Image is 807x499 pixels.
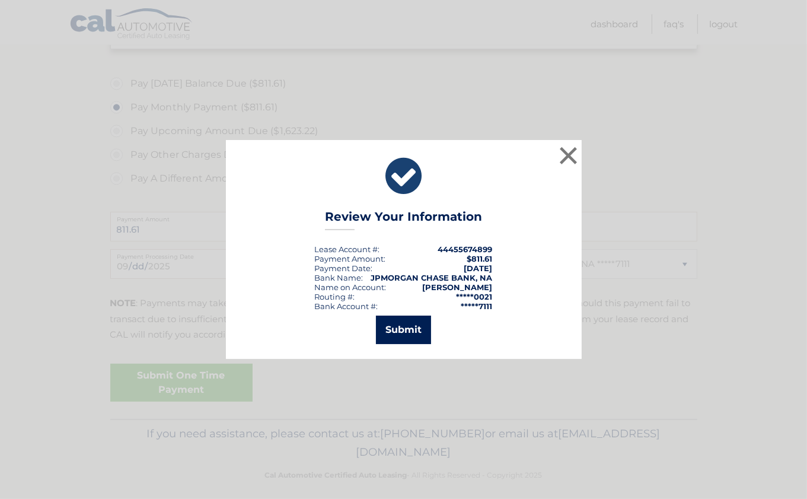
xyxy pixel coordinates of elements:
[315,301,378,311] div: Bank Account #:
[371,273,493,282] strong: JPMORGAN CHASE BANK, NA
[467,254,493,263] span: $811.61
[315,263,373,273] div: :
[315,263,371,273] span: Payment Date
[557,144,580,167] button: ×
[315,273,363,282] div: Bank Name:
[438,244,493,254] strong: 44455674899
[315,244,380,254] div: Lease Account #:
[315,292,355,301] div: Routing #:
[315,282,387,292] div: Name on Account:
[423,282,493,292] strong: [PERSON_NAME]
[325,209,482,230] h3: Review Your Information
[315,254,386,263] div: Payment Amount:
[376,316,431,344] button: Submit
[464,263,493,273] span: [DATE]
